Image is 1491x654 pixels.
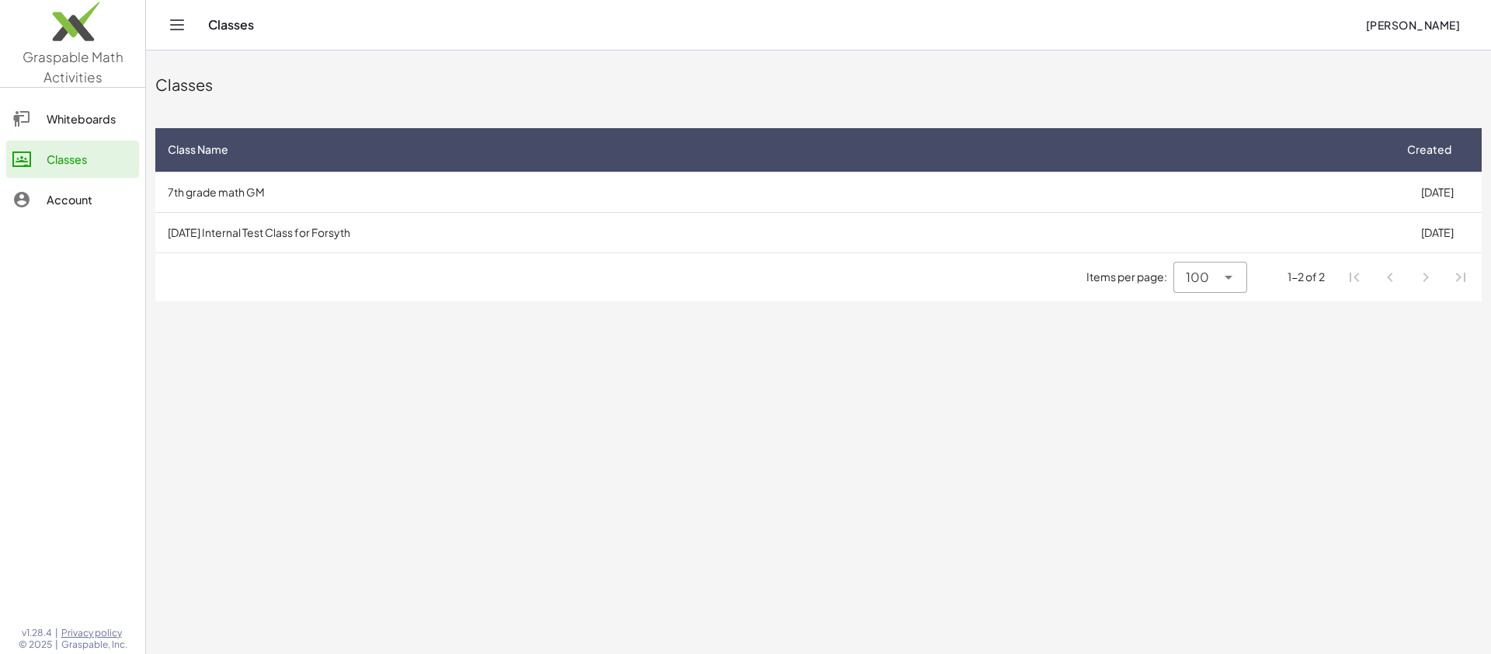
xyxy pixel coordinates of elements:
td: [DATE] Internal Test Class for Forsyth [155,212,1392,252]
td: [DATE] [1392,172,1482,212]
span: | [55,627,58,639]
div: Classes [47,150,133,169]
span: v1.28.4 [22,627,52,639]
a: Account [6,181,139,218]
span: Items per page: [1086,269,1173,285]
nav: Pagination Navigation [1337,259,1479,295]
div: Account [47,190,133,209]
span: [PERSON_NAME] [1365,18,1460,32]
span: | [55,638,58,651]
a: Privacy policy [61,627,127,639]
span: Graspable Math Activities [23,48,123,85]
span: Class Name [168,141,228,158]
div: 1-2 of 2 [1288,269,1325,285]
span: Graspable, Inc. [61,638,127,651]
a: Classes [6,141,139,178]
button: Toggle navigation [165,12,189,37]
td: [DATE] [1392,212,1482,252]
td: 7th grade math GM [155,172,1392,212]
a: Whiteboards [6,100,139,137]
span: Created [1407,141,1451,158]
span: 100 [1186,268,1209,287]
span: © 2025 [19,638,52,651]
div: Whiteboards [47,110,133,128]
button: [PERSON_NAME] [1353,11,1472,39]
div: Classes [155,74,1482,96]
